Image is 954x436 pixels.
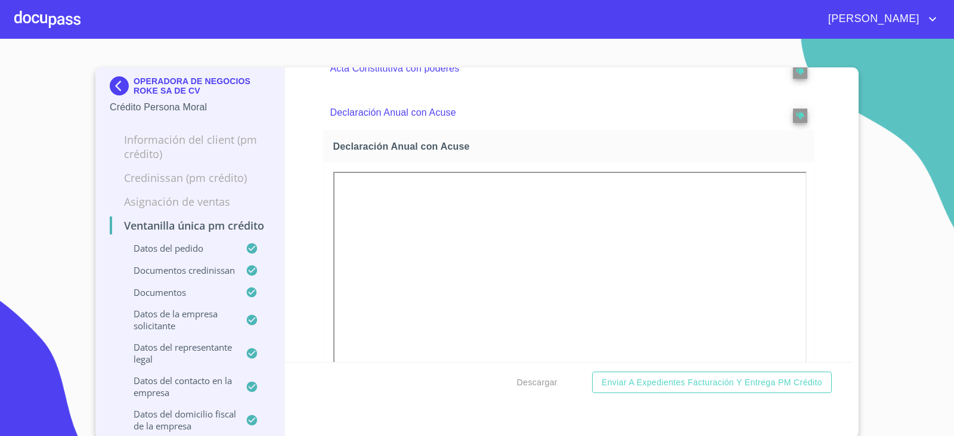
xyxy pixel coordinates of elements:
p: Datos del contacto en la empresa [110,375,246,398]
p: Acta Constitutiva con poderes [330,61,760,76]
span: Declaración Anual con Acuse [333,140,810,153]
button: account of current user [819,10,940,29]
button: Descargar [512,372,562,394]
p: Credinissan (PM crédito) [110,171,270,185]
p: Asignación de Ventas [110,194,270,209]
span: Enviar a Expedientes Facturación y Entrega PM crédito [602,375,822,390]
span: Descargar [517,375,557,390]
button: reject [793,64,807,79]
div: OPERADORA DE NEGOCIOS ROKE SA DE CV [110,76,270,100]
p: Crédito Persona Moral [110,100,270,115]
img: Docupass spot blue [110,76,134,95]
p: Documentos CrediNissan [110,264,246,276]
span: [PERSON_NAME] [819,10,925,29]
p: OPERADORA DE NEGOCIOS ROKE SA DE CV [134,76,270,95]
p: Documentos [110,286,246,298]
p: Información del Client (PM crédito) [110,132,270,161]
p: Datos del pedido [110,242,246,254]
p: Datos de la empresa solicitante [110,308,246,332]
p: Datos del domicilio fiscal de la empresa [110,408,246,432]
p: Ventanilla única PM crédito [110,218,270,233]
button: Enviar a Expedientes Facturación y Entrega PM crédito [592,372,832,394]
p: Declaración Anual con Acuse [330,106,760,120]
p: Datos del representante legal [110,341,246,365]
button: reject [793,109,807,123]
